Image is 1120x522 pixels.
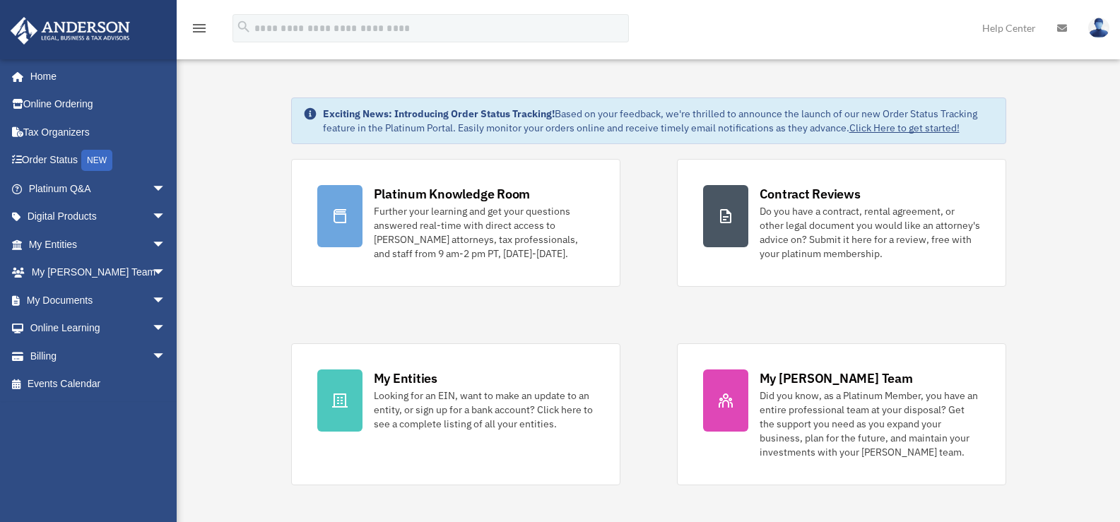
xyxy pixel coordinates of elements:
span: arrow_drop_down [152,342,180,371]
a: Events Calendar [10,370,187,398]
div: Platinum Knowledge Room [374,185,531,203]
div: NEW [81,150,112,171]
a: Online Ordering [10,90,187,119]
div: Do you have a contract, rental agreement, or other legal document you would like an attorney's ad... [760,204,980,261]
img: User Pic [1088,18,1109,38]
a: My Entitiesarrow_drop_down [10,230,187,259]
a: Billingarrow_drop_down [10,342,187,370]
a: Home [10,62,180,90]
div: Looking for an EIN, want to make an update to an entity, or sign up for a bank account? Click her... [374,388,594,431]
i: search [236,19,252,35]
span: arrow_drop_down [152,314,180,343]
strong: Exciting News: Introducing Order Status Tracking! [323,107,555,120]
div: Contract Reviews [760,185,861,203]
a: My [PERSON_NAME] Team Did you know, as a Platinum Member, you have an entire professional team at... [677,343,1006,485]
div: Based on your feedback, we're thrilled to announce the launch of our new Order Status Tracking fe... [323,107,994,135]
div: My [PERSON_NAME] Team [760,369,913,387]
span: arrow_drop_down [152,174,180,203]
a: My Entities Looking for an EIN, want to make an update to an entity, or sign up for a bank accoun... [291,343,620,485]
span: arrow_drop_down [152,286,180,315]
a: Online Learningarrow_drop_down [10,314,187,343]
a: My Documentsarrow_drop_down [10,286,187,314]
div: Further your learning and get your questions answered real-time with direct access to [PERSON_NAM... [374,204,594,261]
span: arrow_drop_down [152,259,180,287]
span: arrow_drop_down [152,230,180,259]
a: Click Here to get started! [849,121,960,134]
a: Platinum Q&Aarrow_drop_down [10,174,187,203]
span: arrow_drop_down [152,203,180,232]
div: Did you know, as a Platinum Member, you have an entire professional team at your disposal? Get th... [760,388,980,459]
a: Digital Productsarrow_drop_down [10,203,187,231]
a: menu [191,25,208,37]
a: Platinum Knowledge Room Further your learning and get your questions answered real-time with dire... [291,159,620,287]
a: Contract Reviews Do you have a contract, rental agreement, or other legal document you would like... [677,159,1006,287]
i: menu [191,20,208,37]
a: Order StatusNEW [10,146,187,175]
img: Anderson Advisors Platinum Portal [6,17,134,45]
a: My [PERSON_NAME] Teamarrow_drop_down [10,259,187,287]
a: Tax Organizers [10,118,187,146]
div: My Entities [374,369,437,387]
